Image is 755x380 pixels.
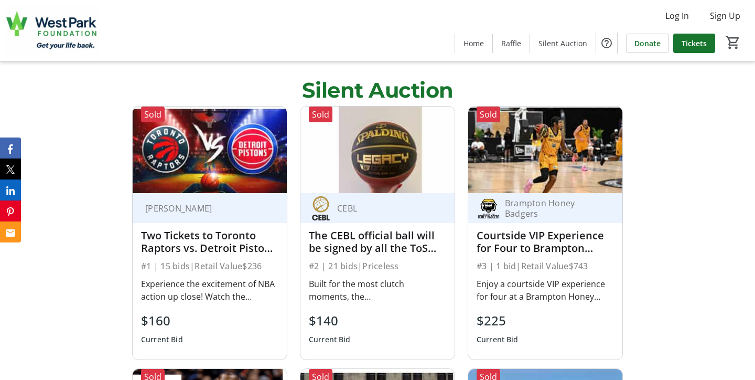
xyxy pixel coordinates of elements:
div: Two Tickets to Toronto Raptors vs. Detroit Pistons on [DATE] & JYD Signed Jersey [141,229,278,255]
div: Experience the excitement of NBA action up close! Watch the Toronto Raptors take on the Detroit P... [141,278,278,303]
img: CEBL [309,196,333,220]
img: The CEBL official ball will be signed by all the ToS star NBA/WNBA players [300,107,455,193]
div: Brampton Honey Badgers [501,198,601,219]
div: Courtside VIP Experience for Four to Brampton Honey Badgers Game [477,229,614,255]
span: Log In [665,9,689,22]
span: Tickets [682,38,707,49]
div: $160 [141,311,183,330]
div: $225 [477,311,519,330]
div: [PERSON_NAME] [141,203,266,214]
button: Sign Up [702,7,749,24]
div: Silent Auction [302,75,454,106]
div: Enjoy a courtside VIP experience for four at a Brampton Honey Badgers game during the 2025 season... [477,278,614,303]
img: Brampton Honey Badgers [477,196,501,220]
div: #1 | 15 bids | Retail Value $236 [141,259,278,273]
span: Raffle [501,38,521,49]
div: Sold [309,107,332,122]
span: Sign Up [710,9,740,22]
button: Cart [724,33,742,52]
img: Courtside VIP Experience for Four to Brampton Honey Badgers Game [468,107,622,193]
button: Log In [657,7,697,24]
div: Sold [141,107,165,122]
div: #3 | 1 bid | Retail Value $743 [477,259,614,273]
a: Tickets [673,34,715,53]
span: Silent Auction [538,38,587,49]
div: #2 | 21 bids | Priceless [309,259,446,273]
div: Current Bid [141,330,183,349]
div: CEBL [333,203,434,214]
a: Donate [626,34,669,53]
button: Help [596,33,617,54]
img: West Park Healthcare Centre Foundation's Logo [6,4,100,57]
span: Donate [634,38,661,49]
a: Home [455,34,492,53]
div: Current Bid [309,330,351,349]
img: Two Tickets to Toronto Raptors vs. Detroit Pistons on April 4th, 2025 & JYD Signed Jersey [133,107,287,193]
span: Home [463,38,484,49]
div: Current Bid [477,330,519,349]
div: Sold [477,107,500,122]
a: Raffle [493,34,530,53]
div: The CEBL official ball will be signed by all the ToS star NBA/WNBA players [309,229,446,255]
div: Built for the most clutch moments, the [PERSON_NAME]-1000 has no equal. Get your Official CEBL re... [309,278,446,303]
a: Silent Auction [530,34,596,53]
div: $140 [309,311,351,330]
